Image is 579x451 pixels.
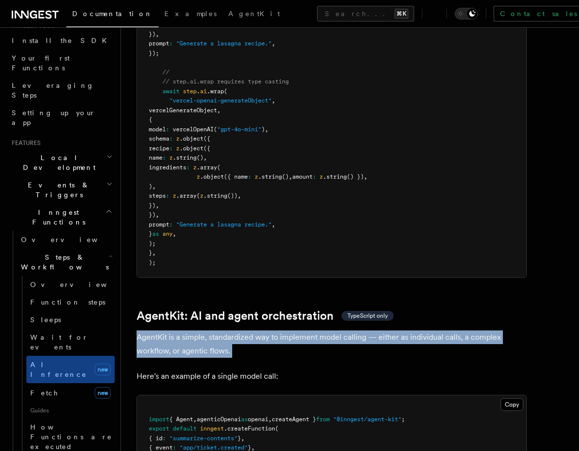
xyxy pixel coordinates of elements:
[159,3,222,26] a: Examples
[152,249,156,256] span: ,
[347,173,364,180] span: () })
[500,398,523,411] button: Copy
[251,444,255,451] span: ,
[162,435,166,442] span: :
[169,435,238,442] span: "summarize-contents"
[173,444,176,451] span: :
[21,236,121,244] span: Overview
[193,416,197,423] span: ,
[162,78,289,85] span: // step.ai.wrap requires type casting
[186,164,190,171] span: :
[248,416,268,423] span: openai
[162,88,180,95] span: await
[12,109,96,126] span: Setting up your app
[169,145,173,152] span: :
[26,383,115,403] a: Fetchnew
[217,107,220,114] span: ,
[8,49,115,77] a: Your first Functions
[149,154,162,161] span: name
[347,312,388,320] span: TypeScript only
[268,416,272,423] span: ,
[255,173,258,180] span: z
[149,230,152,237] span: }
[238,435,241,442] span: }
[282,173,289,180] span: ()
[8,149,115,176] button: Local Development
[162,230,173,237] span: any
[152,183,156,190] span: ,
[149,444,173,451] span: { event
[12,37,113,44] span: Install the SDK
[395,9,408,19] kbd: ⌘K
[8,176,115,204] button: Events & Triggers
[149,221,169,228] span: prompt
[203,135,210,142] span: ({
[169,40,173,47] span: :
[26,356,115,383] a: AI Inferencenew
[26,403,115,418] span: Guides
[275,425,279,432] span: (
[176,221,272,228] span: "Generate a lasagna recipe."
[26,311,115,328] a: Sleeps
[162,154,166,161] span: :
[149,416,169,423] span: import
[197,88,200,95] span: .
[30,333,88,351] span: Wait for events
[30,298,105,306] span: Function steps
[8,204,115,231] button: Inngest Functions
[197,154,203,161] span: ()
[173,126,214,133] span: vercelOpenAI
[26,328,115,356] a: Wait for events
[95,387,111,399] span: new
[149,50,159,57] span: });
[176,192,197,199] span: .array
[207,88,224,95] span: .wrap
[200,173,224,180] span: .object
[214,126,217,133] span: (
[72,10,153,18] span: Documentation
[272,221,275,228] span: ,
[149,259,156,266] span: );
[149,145,169,152] span: recipe
[149,249,152,256] span: }
[149,135,169,142] span: schema
[241,416,248,423] span: as
[26,293,115,311] a: Function steps
[137,330,527,358] p: AgentKit is a simple, standardized way to implement model calling — either as individual calls, a...
[149,164,186,171] span: ingredients
[30,389,59,397] span: Fetch
[169,135,173,142] span: :
[180,145,203,152] span: .object
[26,276,115,293] a: Overview
[401,416,405,423] span: ;
[203,192,227,199] span: .string
[313,173,316,180] span: :
[319,173,323,180] span: z
[30,281,131,288] span: Overview
[149,435,162,442] span: { id
[8,207,105,227] span: Inngest Functions
[164,10,217,18] span: Examples
[137,309,394,323] a: AgentKit: AI and agent orchestrationTypeScript only
[316,416,330,423] span: from
[333,416,401,423] span: "@inngest/agent-kit"
[173,425,197,432] span: default
[173,192,176,199] span: z
[8,32,115,49] a: Install the SDK
[200,192,203,199] span: z
[17,248,115,276] button: Steps & Workflows
[176,145,180,152] span: z
[272,40,275,47] span: ,
[217,126,261,133] span: "gpt-4o-mini"
[156,202,159,209] span: ,
[12,82,94,99] span: Leveraging Steps
[169,97,272,104] span: "vercel-openai-generateObject"
[228,10,280,18] span: AgentKit
[169,416,193,423] span: { Agent
[149,211,156,218] span: })
[241,435,244,442] span: ,
[8,180,106,200] span: Events & Triggers
[197,192,200,199] span: (
[224,425,275,432] span: .createFunction
[17,252,109,272] span: Steps & Workflows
